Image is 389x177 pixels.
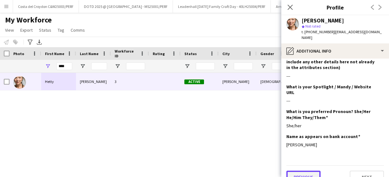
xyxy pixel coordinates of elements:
span: Workforce ID [115,49,137,58]
input: City Filter Input [234,62,253,70]
button: Leadenhall [DATE] Family Craft Day - 40LH25004/PERF [173,0,271,13]
h3: Profile [281,3,389,11]
a: Tag [55,26,67,34]
div: [DEMOGRAPHIC_DATA] [257,73,288,90]
div: Hetty [41,73,76,90]
div: She/her [286,123,384,129]
img: Hetty Burton [13,76,26,89]
span: Last Name [80,51,99,56]
input: Last Name Filter Input [91,62,107,70]
button: Open Filter Menu [222,63,228,69]
span: Rating [153,51,165,56]
input: Status Filter Input [196,62,215,70]
span: Status [39,27,51,33]
span: My Workforce [5,15,52,25]
a: Export [18,26,35,34]
span: Gender [260,51,274,56]
h3: Additional measurement info (please include any other details here not already in the attributes ... [286,53,379,71]
input: Workforce ID Filter Input [126,62,145,70]
div: 3 [111,73,149,90]
h3: What is you preferred Pronoun? She/Her He/Him They/Them [286,109,379,120]
button: Open Filter Menu [260,63,266,69]
button: Arndale - The Beauty In You - MAN25006/PERF [271,0,354,13]
div: --- [286,98,384,104]
a: Comms [68,26,87,34]
input: Gender Filter Input [272,62,284,70]
span: Tag [58,27,64,33]
button: Open Filter Menu [45,63,51,69]
span: t. [PHONE_NUMBER] [302,29,335,34]
button: Open Filter Menu [115,63,120,69]
div: [PERSON_NAME] [286,142,384,148]
span: Photo [13,51,24,56]
span: First Name [45,51,64,56]
h3: Name as appears on bank account [286,134,360,139]
span: City [222,51,230,56]
span: Active [184,79,204,84]
h3: What is your Spotlight / Mandy / Website URL [286,84,379,95]
app-action-btn: Export XLSX [35,38,43,46]
span: View [5,27,14,33]
span: | [EMAIL_ADDRESS][DOMAIN_NAME] [302,29,382,40]
span: Export [20,27,33,33]
app-action-btn: Advanced filters [26,38,34,46]
span: Comms [71,27,85,33]
span: Status [184,51,197,56]
a: View [3,26,16,34]
span: Not rated [305,24,321,28]
button: DOTD 2025 @ [GEOGRAPHIC_DATA] - MS25001/PERF [79,0,173,13]
div: --- [286,73,384,79]
div: Additional info [281,43,389,59]
input: First Name Filter Input [56,62,72,70]
button: Open Filter Menu [80,63,86,69]
button: Open Filter Menu [184,63,190,69]
div: [PERSON_NAME] [219,73,257,90]
a: Status [36,26,54,34]
button: Costa del Croydon C&W25003/PERF [13,0,79,13]
div: [PERSON_NAME] [302,18,344,23]
div: [PERSON_NAME] [76,73,111,90]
